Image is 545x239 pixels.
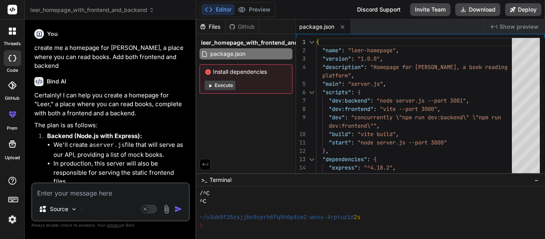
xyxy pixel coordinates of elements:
[351,130,354,138] span: :
[357,164,361,171] span: :
[348,172,351,180] span: :
[47,77,66,85] h6: Bind AI
[296,130,306,138] div: 10
[534,176,539,184] span: −
[322,63,364,71] span: "description"
[393,164,396,171] span: ,
[34,121,188,130] p: The plan is as follows:
[367,156,370,163] span: :
[306,38,317,46] div: Click to collapse the range.
[377,97,466,104] span: "node server.js --port 3001"
[296,38,306,46] div: 1
[5,95,20,102] label: GitHub
[357,139,447,146] span: "node server.js --port 3000"
[322,55,351,62] span: "version"
[209,49,246,59] span: package.json
[34,91,188,118] p: Certainly! I can help you create a homepage for "Leer," a place where you can read books, complet...
[93,142,125,149] code: server.js
[296,164,306,172] div: 14
[296,46,306,55] div: 2
[348,47,396,54] span: "leer-homepage"
[354,172,380,180] span: "^4.5.0"
[351,89,354,96] span: :
[380,55,383,62] span: ,
[71,206,77,213] img: Pick Models
[364,63,367,71] span: :
[296,105,306,113] div: 8
[380,105,437,113] span: "vite --port 3000"
[329,114,345,121] span: "dev"
[201,176,207,184] span: >_
[226,23,259,31] div: Github
[299,23,334,31] span: package.json
[209,176,231,184] span: Terminal
[322,147,326,154] span: }
[351,114,501,121] span: "concurrently \"npm run dev:backend\" \"npm run
[107,223,121,227] span: privacy
[396,47,399,54] span: ,
[329,164,357,171] span: "express"
[31,221,190,229] p: Always double-check its answers. Your in Bind
[326,147,329,154] span: ,
[296,55,306,63] div: 3
[437,105,440,113] span: ,
[316,38,319,45] span: {
[296,97,306,105] div: 7
[205,81,235,90] button: Execute
[199,190,209,198] span: /^C
[296,138,306,147] div: 11
[34,43,188,71] p: create me a homepage for [PERSON_NAME], a place where you can read books. Add both frontend and b...
[357,55,380,62] span: "1.0.0"
[373,156,377,163] span: {
[7,67,18,74] label: code
[342,80,345,87] span: :
[342,47,345,54] span: :
[357,89,361,96] span: {
[396,130,399,138] span: ,
[505,3,541,16] button: Deploy
[345,114,348,121] span: :
[196,23,225,31] div: Files
[50,205,68,213] p: Source
[329,122,377,129] span: dev:frontend\""
[352,3,405,16] div: Discord Support
[47,30,58,38] h6: You
[348,80,383,87] span: "server.js"
[322,80,342,87] span: "main"
[357,130,396,138] span: "vite build"
[351,139,354,146] span: :
[455,3,500,16] button: Download
[306,88,317,97] div: Click to collapse the range.
[351,72,354,79] span: ,
[201,39,324,47] span: leer_homepage_with_frontend_and_backend
[296,63,306,71] div: 4
[235,4,274,15] button: Preview
[322,72,351,79] span: platform"
[47,132,142,140] strong: Backend (Node.js with Express):
[205,68,287,76] span: Install dependencies
[296,147,306,155] div: 12
[4,40,21,47] label: threads
[322,156,367,163] span: "dependencies"
[306,155,317,164] div: Click to collapse the range.
[5,154,20,161] label: Upload
[7,125,18,132] label: prem
[53,140,188,159] li: We'll create a file that will serve as our API, providing a list of mock books.
[296,113,306,122] div: 9
[296,80,306,88] div: 5
[199,198,206,205] span: ^C
[351,55,354,62] span: :
[322,89,351,96] span: "scripts"
[377,122,380,129] span: ,
[329,97,370,104] span: "dev:backend"
[354,213,361,221] span: 2s
[383,80,386,87] span: ,
[199,221,203,229] span: ❯
[162,205,171,214] img: attachment
[370,63,507,71] span: "Homepage for [PERSON_NAME], a book reading
[373,105,377,113] span: :
[296,155,306,164] div: 13
[201,4,235,15] button: Editor
[53,159,188,186] li: In production, this server will also be responsible for serving the static frontend files.
[500,23,539,31] span: Show preview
